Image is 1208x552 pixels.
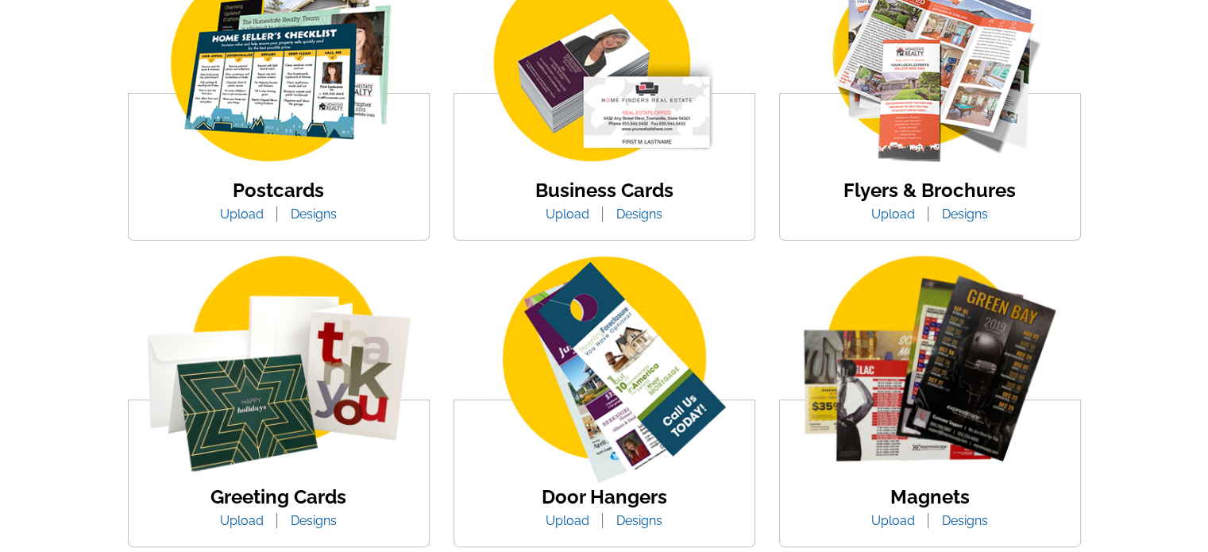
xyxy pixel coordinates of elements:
[930,513,1000,528] a: Designs
[859,207,927,222] a: Upload
[454,256,755,488] img: door-hanger-img.png
[208,207,276,222] a: Upload
[604,513,674,528] a: Designs
[279,513,349,528] a: Designs
[604,207,674,222] a: Designs
[129,256,429,488] img: greeting-card.png
[208,513,276,528] a: Upload
[542,485,667,508] a: Door Hangers
[843,179,1016,202] a: Flyers & Brochures
[535,179,673,202] a: Business Cards
[780,256,1080,488] img: magnets.png
[279,207,349,222] a: Designs
[534,513,601,528] a: Upload
[210,485,346,508] a: Greeting Cards
[930,207,1000,222] a: Designs
[233,179,324,202] a: Postcards
[890,485,970,508] a: Magnets
[859,513,927,528] a: Upload
[534,207,601,222] a: Upload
